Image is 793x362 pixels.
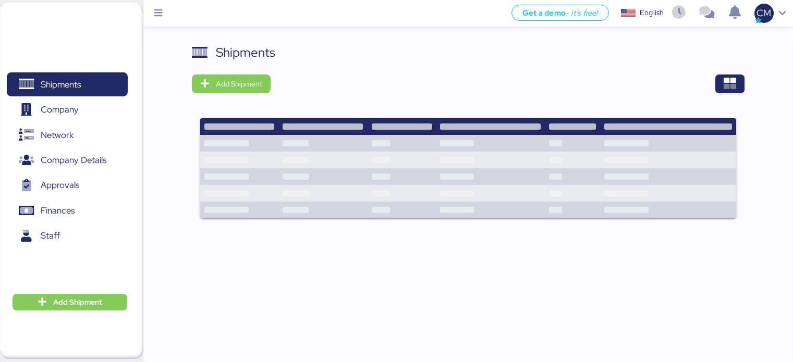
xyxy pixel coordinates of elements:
span: Add Shipment [216,78,262,90]
a: Company [7,98,128,122]
span: Network [41,128,74,143]
a: Approvals [7,173,128,197]
span: CM [757,6,771,20]
span: Approvals [41,178,79,193]
a: Finances [7,199,128,223]
span: Finances [41,203,75,218]
button: Menu [150,5,167,22]
div: English [640,7,664,18]
span: Company [41,102,79,117]
a: Staff [7,224,128,248]
button: Add Shipment [192,74,271,93]
span: Shipments [41,77,81,92]
a: Network [7,123,128,147]
span: Add Shipment [53,296,102,308]
button: Add Shipment [13,294,127,310]
span: Company Details [41,153,106,168]
a: Company Details [7,148,128,172]
span: Staff [41,228,60,243]
div: Shipments [216,43,275,62]
a: Shipments [7,72,128,96]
